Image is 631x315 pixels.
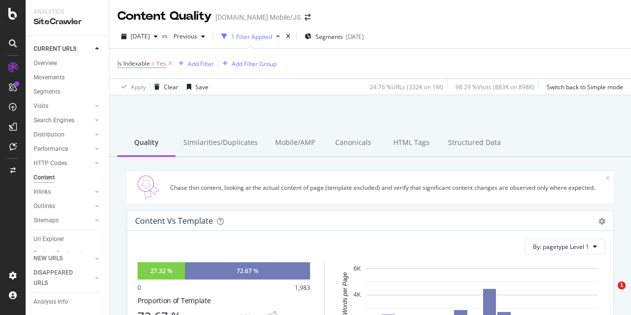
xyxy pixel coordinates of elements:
[34,72,102,83] a: Movements
[170,29,209,44] button: Previous
[138,283,141,292] div: 0
[232,60,277,68] div: Add Filter Group
[175,130,266,157] div: Similarities/Duplicates
[525,239,605,254] button: By: pagetype Level 1
[34,44,76,54] div: CURRENT URLS
[150,267,172,275] div: 27.32 %
[315,33,343,41] span: Segments
[543,79,623,95] button: Switch back to Simple mode
[346,33,364,41] div: [DATE]
[162,32,170,40] span: vs
[34,187,92,197] a: Inlinks
[188,60,214,68] div: Add Filter
[117,130,175,157] div: Quality
[231,33,272,41] div: 1 Filter Applied
[353,265,361,272] text: 6K
[34,16,101,28] div: SiteCrawler
[301,29,368,44] button: Segments[DATE]
[34,201,55,211] div: Outlinks
[34,248,102,259] a: Explorer Bookmarks
[34,158,67,169] div: HTTP Codes
[305,14,311,21] div: arrow-right-arrow-left
[175,58,214,70] button: Add Filter
[34,44,92,54] a: CURRENT URLS
[151,59,155,68] span: =
[34,201,92,211] a: Outlinks
[34,297,68,307] div: Analysis Info
[117,79,146,95] button: Apply
[34,215,59,226] div: Sitemaps
[34,268,83,288] div: DISAPPEARED URLS
[195,83,209,91] div: Save
[34,115,74,126] div: Search Engines
[138,296,310,306] div: Proportion of Template
[34,8,101,16] div: Analytics
[547,83,623,91] div: Switch back to Simple mode
[34,173,55,183] div: Content
[266,130,324,157] div: Mobile/AMP
[370,83,443,91] div: 24.76 % URLs ( 332K on 1M )
[215,12,301,22] div: [DOMAIN_NAME] Mobile/JS
[117,8,211,25] div: Content Quality
[353,292,361,299] text: 4K
[618,281,626,289] span: 1
[456,83,534,91] div: 98.29 % Visits ( 883K on 898K )
[34,72,65,83] div: Movements
[237,267,258,275] div: 72.67 %
[164,83,178,91] div: Clear
[34,130,65,140] div: Distribution
[117,29,162,44] button: [DATE]
[533,243,589,251] span: By: pagetype Level 1
[34,115,92,126] a: Search Engines
[34,248,87,259] div: Explorer Bookmarks
[324,130,382,157] div: Canonicals
[34,130,92,140] a: Distribution
[170,183,605,192] div: Chase thin content, looking at the actual content of page (template excluded) and verify that sig...
[34,144,92,154] a: Performance
[34,158,92,169] a: HTTP Codes
[34,253,92,264] a: NEW URLS
[34,58,57,69] div: Overview
[156,57,166,70] span: Yes
[34,101,92,111] a: Visits
[170,32,197,40] span: Previous
[34,87,60,97] div: Segments
[34,234,64,245] div: Url Explorer
[131,175,166,199] img: Quality
[34,173,102,183] a: Content
[34,268,92,288] a: DISAPPEARED URLS
[218,58,277,70] button: Add Filter Group
[117,59,150,68] span: Is Indexable
[34,234,102,245] a: Url Explorer
[284,32,292,41] div: times
[131,83,146,91] div: Apply
[183,79,209,95] button: Save
[217,29,284,44] button: 1 Filter Applied
[34,297,102,307] a: Analysis Info
[295,283,310,292] div: 1,983
[34,144,68,154] div: Performance
[34,87,102,97] a: Segments
[34,187,51,197] div: Inlinks
[135,216,213,226] div: Content vs Template
[34,58,102,69] a: Overview
[34,101,48,111] div: Visits
[440,130,509,157] div: Structured Data
[131,32,150,40] span: 2025 Sep. 21st
[382,130,440,157] div: HTML Tags
[597,281,621,305] iframe: Intercom live chat
[34,215,92,226] a: Sitemaps
[150,79,178,95] button: Clear
[598,218,605,225] div: gear
[34,253,63,264] div: NEW URLS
